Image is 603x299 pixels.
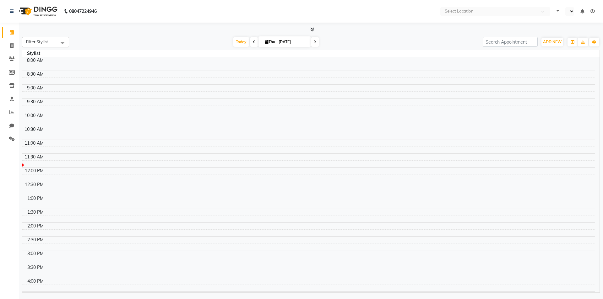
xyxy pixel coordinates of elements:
div: 10:30 AM [23,126,45,133]
span: ADD NEW [543,40,562,44]
div: 10:00 AM [23,112,45,119]
div: 3:30 PM [26,264,45,271]
input: Search Appointment [483,37,538,47]
div: 1:00 PM [26,195,45,202]
div: 4:30 PM [26,292,45,298]
div: 9:30 AM [26,99,45,105]
button: ADD NEW [541,38,563,46]
div: 11:00 AM [23,140,45,147]
b: 08047224946 [69,3,97,20]
span: Thu [263,40,277,44]
input: 2025-09-04 [277,37,308,47]
div: Stylist [22,50,45,57]
div: 12:00 PM [24,168,45,174]
div: Select Location [445,8,474,14]
div: 1:30 PM [26,209,45,216]
div: 2:00 PM [26,223,45,229]
div: 8:30 AM [26,71,45,77]
div: 12:30 PM [24,181,45,188]
div: 3:00 PM [26,250,45,257]
span: Today [233,37,249,47]
div: 9:00 AM [26,85,45,91]
div: 8:00 AM [26,57,45,64]
div: 11:30 AM [23,154,45,160]
div: 2:30 PM [26,237,45,243]
img: logo [16,3,59,20]
span: Filter Stylist [26,39,48,44]
div: 4:00 PM [26,278,45,285]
